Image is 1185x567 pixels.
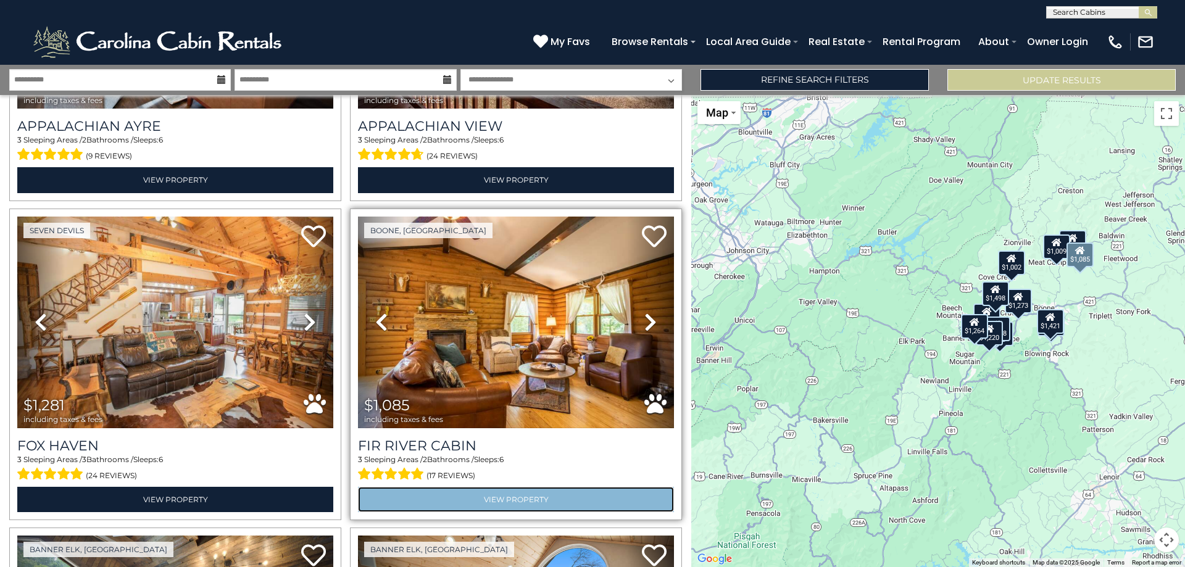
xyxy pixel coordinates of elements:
[972,558,1025,567] button: Keyboard shortcuts
[31,23,287,60] img: White-1-2.png
[358,217,674,428] img: thumbnail_166647482.jpeg
[17,217,333,428] img: thumbnail_163263266.jpeg
[17,455,22,464] span: 3
[358,135,362,144] span: 3
[358,455,362,464] span: 3
[1021,31,1094,52] a: Owner Login
[23,542,173,557] a: Banner Elk, [GEOGRAPHIC_DATA]
[159,135,163,144] span: 6
[802,31,871,52] a: Real Estate
[423,135,427,144] span: 2
[1033,559,1100,566] span: Map data ©2025 Google
[1107,559,1125,566] a: Terms (opens in new tab)
[358,487,674,512] a: View Property
[426,468,475,484] span: (17 reviews)
[605,31,694,52] a: Browse Rentals
[358,118,674,135] a: Appalachian View
[17,487,333,512] a: View Property
[358,167,674,192] a: View Property
[1059,230,1086,255] div: $1,082
[23,96,102,104] span: including taxes & fees
[961,314,988,339] div: $1,264
[23,396,65,414] span: $1,281
[533,34,593,50] a: My Favs
[426,148,478,164] span: (24 reviews)
[1043,234,1070,259] div: $1,009
[1132,559,1181,566] a: Report a map error
[694,551,735,567] img: Google
[706,106,728,119] span: Map
[876,31,967,52] a: Rental Program
[986,321,1013,346] div: $1,272
[301,224,326,250] a: Add to favorites
[17,167,333,192] a: View Property
[86,148,132,164] span: (9 reviews)
[1154,528,1179,552] button: Map camera controls
[697,101,741,124] button: Change map style
[82,135,86,144] span: 2
[1107,33,1124,51] img: phone-regular-white.png
[423,455,427,464] span: 2
[358,135,674,164] div: Sleeping Areas / Bathrooms / Sleeps:
[364,396,410,414] span: $1,085
[23,223,90,238] a: Seven Devils
[17,135,22,144] span: 3
[17,118,333,135] a: Appalachian Ayre
[86,468,137,484] span: (24 reviews)
[17,437,333,454] a: Fox Haven
[551,34,590,49] span: My Favs
[1154,101,1179,126] button: Toggle fullscreen view
[17,454,333,484] div: Sleeping Areas / Bathrooms / Sleeps:
[1066,242,1094,267] div: $1,085
[82,455,86,464] span: 3
[694,551,735,567] a: Open this area in Google Maps (opens a new window)
[1137,33,1154,51] img: mail-regular-white.png
[982,281,1009,306] div: $1,498
[1005,289,1032,313] div: $1,273
[364,223,493,238] a: Boone, [GEOGRAPHIC_DATA]
[998,250,1025,275] div: $1,002
[17,135,333,164] div: Sleeping Areas / Bathrooms / Sleeps:
[700,31,797,52] a: Local Area Guide
[642,224,667,250] a: Add to favorites
[947,69,1176,91] button: Update Results
[983,316,1010,341] div: $1,228
[976,320,1003,345] div: $1,220
[23,415,102,423] span: including taxes & fees
[701,69,929,91] a: Refine Search Filters
[364,542,514,557] a: Banner Elk, [GEOGRAPHIC_DATA]
[364,96,443,104] span: including taxes & fees
[358,454,674,484] div: Sleeping Areas / Bathrooms / Sleeps:
[1037,308,1064,333] div: $1,421
[499,455,504,464] span: 6
[159,455,163,464] span: 6
[499,135,504,144] span: 6
[972,31,1015,52] a: About
[364,415,443,423] span: including taxes & fees
[1037,311,1065,336] div: $1,379
[358,437,674,454] a: Fir River Cabin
